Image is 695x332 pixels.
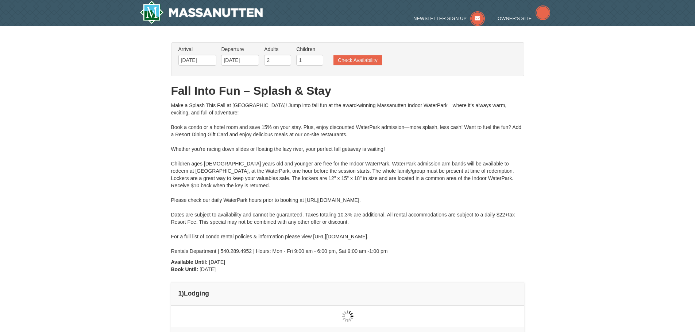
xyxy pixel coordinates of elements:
[209,259,225,265] span: [DATE]
[178,290,517,297] h4: 1 Lodging
[200,266,216,272] span: [DATE]
[171,266,198,272] strong: Book Until:
[178,46,216,53] label: Arrival
[171,102,524,255] div: Make a Splash This Fall at [GEOGRAPHIC_DATA]! Jump into fall fun at the award-winning Massanutten...
[171,83,524,98] h1: Fall Into Fun – Splash & Stay
[296,46,323,53] label: Children
[333,55,382,65] button: Check Availability
[342,310,354,322] img: wait gif
[140,1,263,24] a: Massanutten Resort
[264,46,291,53] label: Adults
[182,290,184,297] span: )
[171,259,208,265] strong: Available Until:
[413,16,485,21] a: Newsletter Sign Up
[498,16,550,21] a: Owner's Site
[221,46,259,53] label: Departure
[140,1,263,24] img: Massanutten Resort Logo
[413,16,467,21] span: Newsletter Sign Up
[498,16,532,21] span: Owner's Site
